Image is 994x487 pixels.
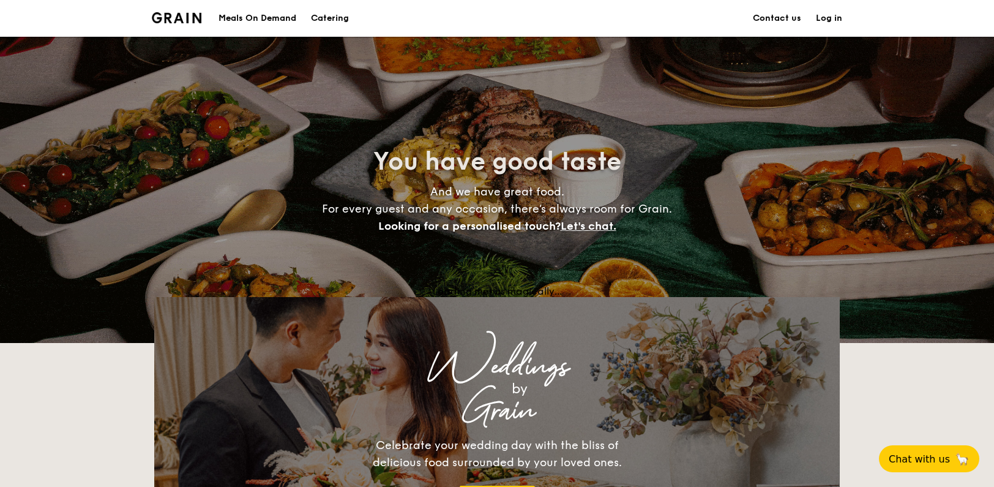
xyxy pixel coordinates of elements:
span: Chat with us [889,453,950,465]
a: Logotype [152,12,201,23]
div: by [307,378,732,400]
span: Let's chat. [561,219,616,233]
img: Grain [152,12,201,23]
button: Chat with us🦙 [879,445,979,472]
div: Weddings [262,356,732,378]
div: Grain [262,400,732,422]
div: Celebrate your wedding day with the bliss of delicious food surrounded by your loved ones. [359,437,635,471]
span: 🦙 [955,452,970,466]
span: Looking for a personalised touch? [378,219,561,233]
div: Loading menus magically... [154,285,840,297]
span: And we have great food. For every guest and any occasion, there’s always room for Grain. [322,185,672,233]
span: You have good taste [373,147,621,176]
